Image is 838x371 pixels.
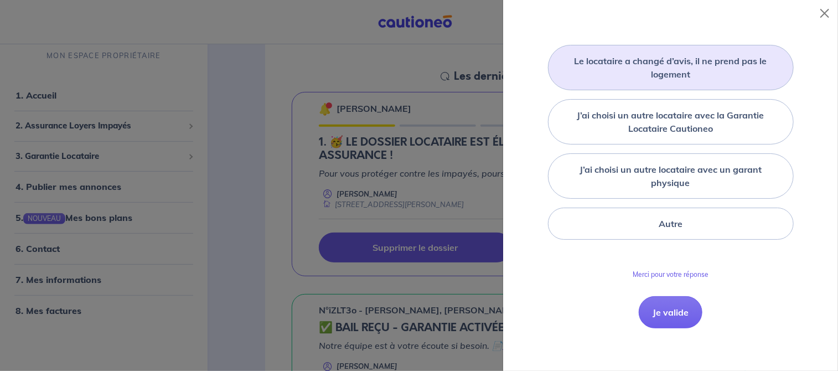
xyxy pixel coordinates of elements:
label: J’ai choisi un autre locataire avec un garant physique [562,163,780,189]
button: Close [816,4,834,22]
label: Le locataire a changé d’avis, il ne prend pas le logement [562,54,780,81]
label: J’ai choisi un autre locataire avec la Garantie Locataire Cautioneo [562,109,780,135]
label: Autre [659,217,682,230]
p: Merci pour votre réponse [633,271,708,279]
button: Je valide [639,296,702,328]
